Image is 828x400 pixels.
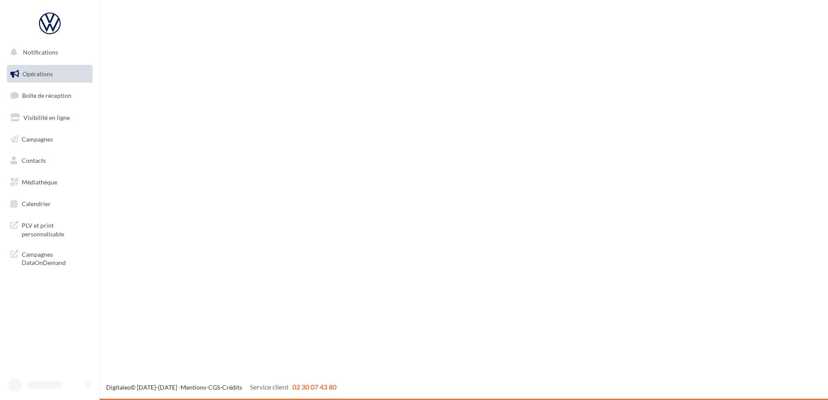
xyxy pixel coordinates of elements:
span: 02 30 07 43 80 [292,383,336,391]
span: Calendrier [22,200,51,207]
a: Visibilité en ligne [5,109,94,127]
span: Notifications [23,48,58,56]
button: Notifications [5,43,91,61]
span: Boîte de réception [22,92,71,99]
span: Médiathèque [22,178,57,186]
a: Calendrier [5,195,94,213]
a: PLV et print personnalisable [5,216,94,242]
a: Médiathèque [5,173,94,191]
span: Service client [250,383,289,391]
span: Opérations [23,70,53,77]
a: Crédits [222,384,242,391]
span: Contacts [22,157,46,164]
span: Campagnes [22,135,53,142]
a: Campagnes DataOnDemand [5,245,94,271]
a: Digitaleo [106,384,131,391]
span: PLV et print personnalisable [22,219,89,238]
a: Contacts [5,152,94,170]
a: Mentions [181,384,206,391]
a: Campagnes [5,130,94,148]
a: Opérations [5,65,94,83]
span: © [DATE]-[DATE] - - - [106,384,336,391]
a: Boîte de réception [5,86,94,105]
span: Campagnes DataOnDemand [22,248,89,267]
span: Visibilité en ligne [23,114,70,121]
a: CGS [208,384,220,391]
